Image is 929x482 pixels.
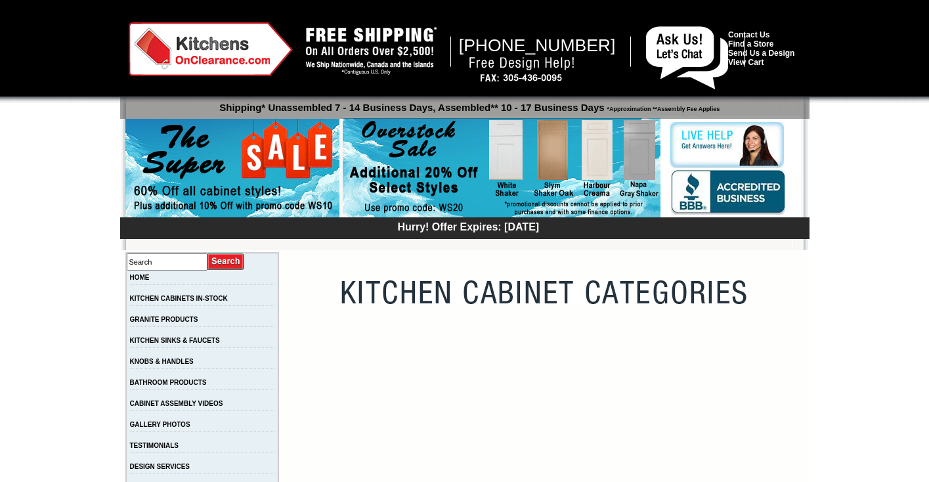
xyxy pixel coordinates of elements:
[127,219,810,233] div: Hurry! Offer Expires: [DATE]
[130,316,198,323] a: GRANITE PRODUCTS
[127,96,810,113] p: Shipping* Unassembled 7 - 14 Business Days, Assembled** 10 - 17 Business Days
[130,274,150,281] a: HOME
[728,58,764,67] a: View Cart
[130,295,228,302] a: KITCHEN CABINETS IN-STOCK
[459,35,616,55] span: [PHONE_NUMBER]
[130,442,179,449] a: TESTIMONIALS
[130,421,190,428] a: GALLERY PHOTOS
[130,400,223,407] a: CABINET ASSEMBLY VIDEOS
[728,49,794,58] a: Send Us a Design
[130,358,194,365] a: KNOBS & HANDLES
[130,337,220,344] a: KITCHEN SINKS & FAUCETS
[728,39,773,49] a: Find a Store
[728,30,769,39] a: Contact Us
[130,379,207,386] a: BATHROOM PRODUCTS
[207,253,245,271] input: Submit
[129,22,293,76] img: Kitchens on Clearance Logo
[130,463,190,470] a: DESIGN SERVICES
[605,102,720,112] span: *Approximation **Assembly Fee Applies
